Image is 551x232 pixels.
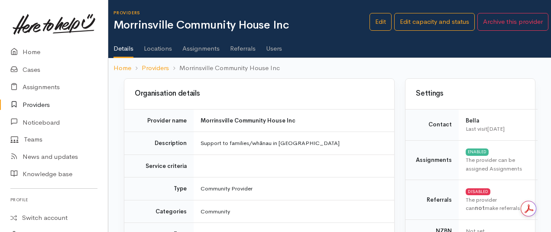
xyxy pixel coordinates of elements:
td: Contact [405,109,459,140]
button: Archive this provider [477,13,548,31]
li: Morrinsville Community House Inc [169,63,280,73]
td: Support to families/whānau in [GEOGRAPHIC_DATA] [194,132,394,155]
td: Community [194,200,394,223]
td: Type [124,177,194,200]
h6: Providers [113,10,369,15]
h1: Morrinsville Community House Inc [113,19,369,32]
b: Morrinsville Community House Inc [201,117,295,124]
b: Bella [466,117,479,124]
td: Description [124,132,194,155]
td: Categories [124,200,194,223]
a: Edit [369,13,392,31]
td: Assignments [405,140,459,180]
div: DISABLED [466,188,490,195]
a: Referrals [230,33,256,58]
h6: Profile [10,194,97,206]
div: The provider can be assigned Assignments [466,156,527,173]
a: Providers [142,63,169,73]
div: Last visit [466,125,527,133]
h3: Organisation details [135,90,384,98]
a: Edit capacity and status [394,13,475,31]
div: ENABLED [466,148,489,155]
b: not [475,204,485,212]
td: Provider name [124,109,194,132]
a: Locations [144,33,172,58]
td: Community Provider [194,177,394,200]
a: Users [266,33,282,58]
time: [DATE] [487,125,505,132]
nav: breadcrumb [108,58,551,78]
a: Assignments [182,33,220,58]
div: The provider can make referrals [466,196,527,213]
td: Service criteria [124,155,194,177]
td: Referrals [405,180,459,220]
a: Details [113,33,133,58]
a: Home [113,63,131,73]
h3: Settings [416,90,525,98]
